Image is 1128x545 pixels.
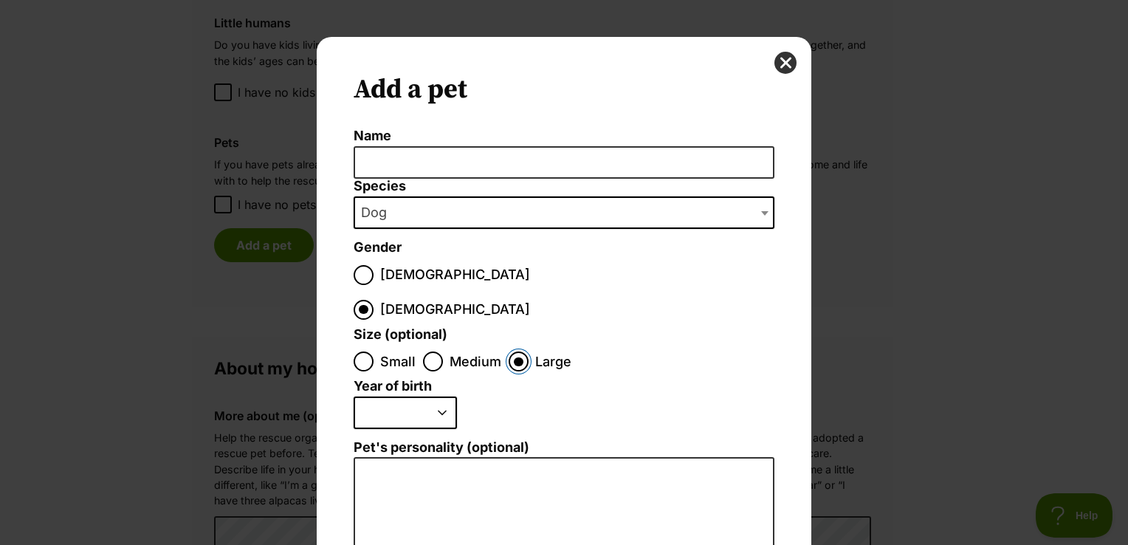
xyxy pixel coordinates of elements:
[380,300,530,320] span: [DEMOGRAPHIC_DATA]
[354,240,402,256] label: Gender
[355,202,402,223] span: Dog
[535,352,571,371] span: Large
[380,352,416,371] span: Small
[774,52,797,74] button: close
[354,327,447,343] label: Size (optional)
[354,379,432,394] label: Year of birth
[354,128,774,144] label: Name
[354,440,774,456] label: Pet's personality (optional)
[354,179,774,194] label: Species
[450,352,501,371] span: Medium
[354,74,774,106] h2: Add a pet
[354,196,774,229] span: Dog
[380,265,530,285] span: [DEMOGRAPHIC_DATA]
